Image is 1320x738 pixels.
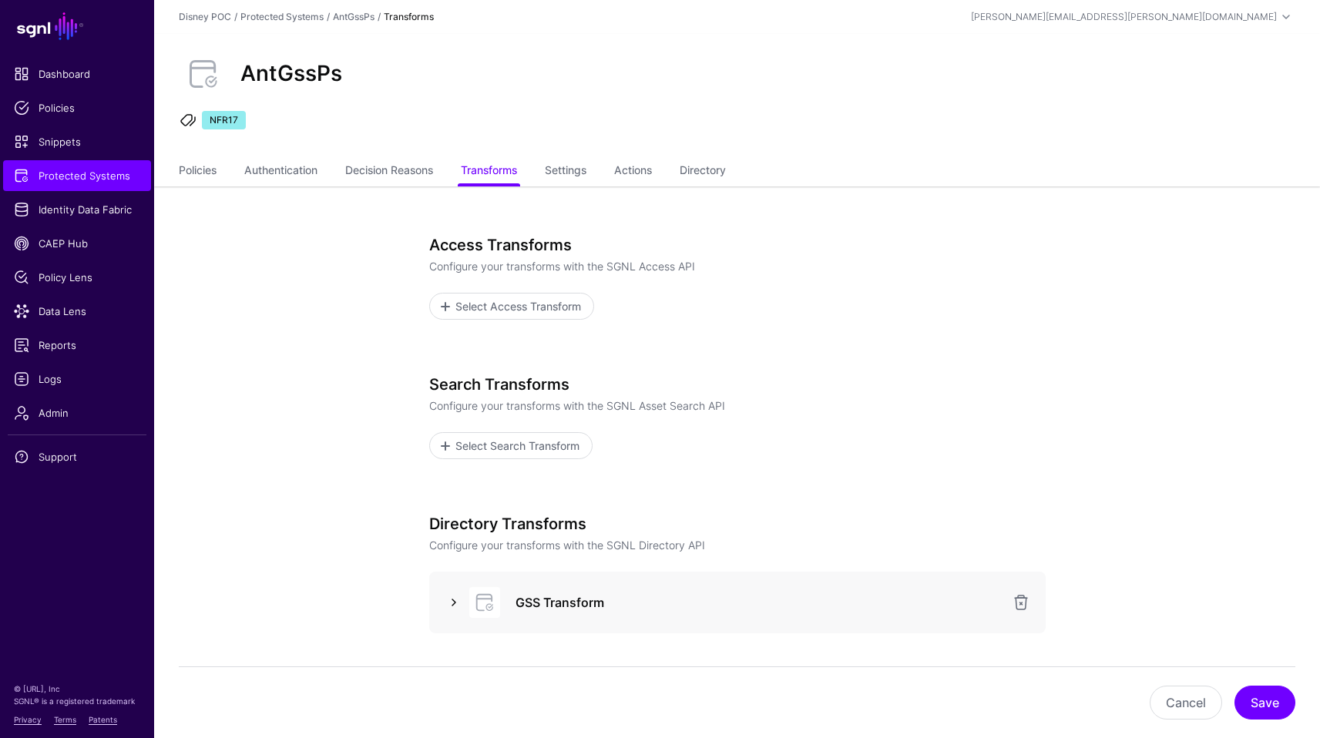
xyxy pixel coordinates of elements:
a: Terms [54,715,76,724]
span: Snippets [14,134,140,149]
a: Data Lens [3,296,151,327]
a: Protected Systems [3,160,151,191]
p: Configure your transforms with the SGNL Directory API [429,537,1046,553]
a: Disney POC [179,11,231,22]
a: Authentication [244,157,317,186]
a: Protected Systems [240,11,324,22]
h3: Search Transforms [429,375,1046,394]
a: Transforms [461,157,517,186]
p: © [URL], Inc [14,683,140,695]
a: Identity Data Fabric [3,194,151,225]
span: Logs [14,371,140,387]
div: [PERSON_NAME][EMAIL_ADDRESS][PERSON_NAME][DOMAIN_NAME] [971,10,1277,24]
span: CAEP Hub [14,236,140,251]
img: svg+xml;base64,PHN2ZyB3aWR0aD0iNjQiIGhlaWdodD0iNjQiIHZpZXdCb3g9IjAgMCA2NCA2NCIgZmlsbD0ibm9uZSIgeG... [469,587,500,618]
span: Data Lens [14,304,140,319]
button: Cancel [1150,686,1222,720]
p: SGNL® is a registered trademark [14,695,140,707]
h3: Directory Transforms [429,515,1046,533]
a: Actions [614,157,652,186]
h2: AntGssPs [240,61,342,87]
span: Dashboard [14,66,140,82]
span: Support [14,449,140,465]
a: Directory [680,157,726,186]
span: Policy Lens [14,270,140,285]
span: Identity Data Fabric [14,202,140,217]
a: Dashboard [3,59,151,89]
p: Configure your transforms with the SGNL Access API [429,258,1046,274]
h3: Access Transforms [429,236,1046,254]
span: NFR17 [202,111,246,129]
span: Protected Systems [14,168,140,183]
h3: GSS Transform [516,593,1003,612]
button: Save [1234,686,1295,720]
a: Logs [3,364,151,394]
span: Select Search Transform [453,438,581,454]
a: Decision Reasons [345,157,433,186]
span: Select Access Transform [453,298,583,314]
span: Reports [14,337,140,353]
p: Configure your transforms with the SGNL Asset Search API [429,398,1046,414]
a: Privacy [14,715,42,724]
a: Policies [179,157,217,186]
span: Policies [14,100,140,116]
a: Settings [545,157,586,186]
a: Snippets [3,126,151,157]
a: Admin [3,398,151,428]
a: Reports [3,330,151,361]
span: Admin [14,405,140,421]
a: CAEP Hub [3,228,151,259]
a: Policy Lens [3,262,151,293]
a: SGNL [9,9,145,43]
div: / [324,10,333,24]
a: Policies [3,92,151,123]
a: Patents [89,715,117,724]
a: AntGssPs [333,11,375,22]
div: / [231,10,240,24]
div: / [375,10,384,24]
strong: Transforms [384,11,434,22]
